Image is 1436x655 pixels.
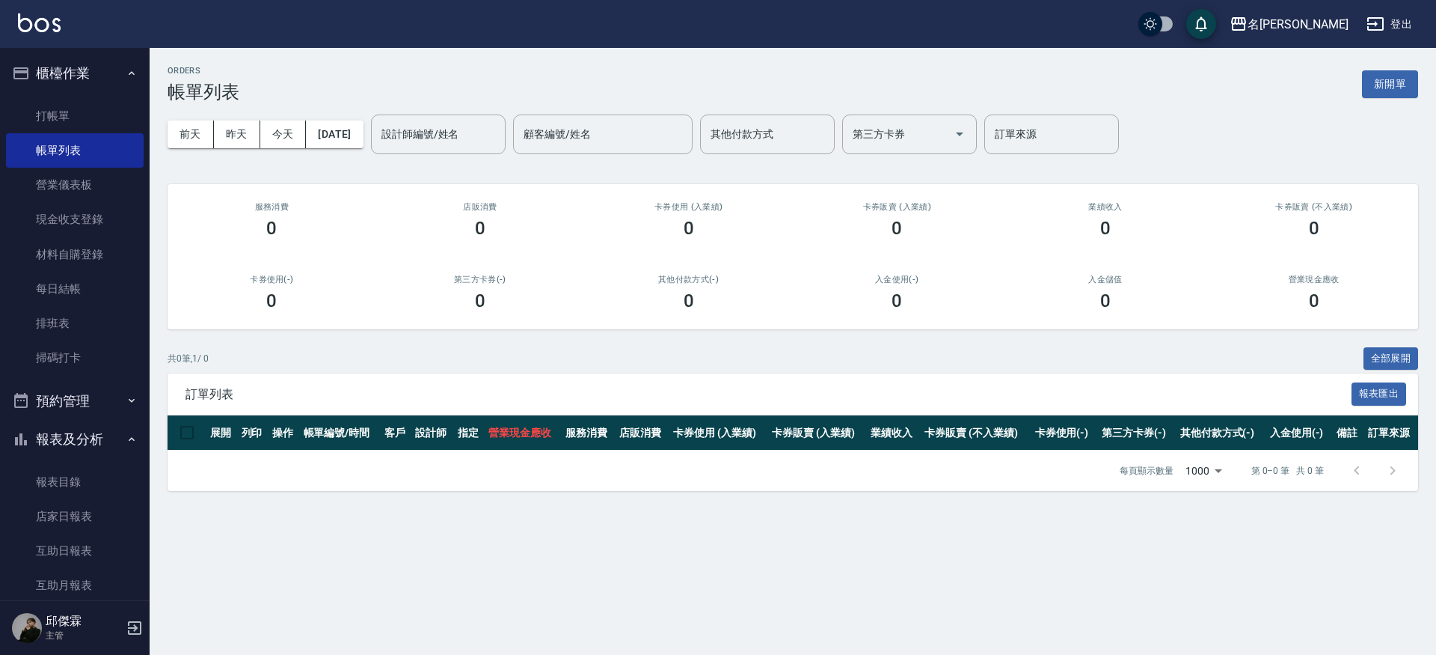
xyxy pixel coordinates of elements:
[1248,15,1348,34] div: 名[PERSON_NAME]
[6,99,144,133] a: 打帳單
[266,290,277,311] h3: 0
[1224,9,1354,40] button: 名[PERSON_NAME]
[475,218,485,239] h3: 0
[6,382,144,421] button: 預約管理
[12,613,42,643] img: Person
[867,415,921,451] th: 業績收入
[46,629,122,642] p: 主管
[214,121,260,148] button: 昨天
[1309,218,1319,239] h3: 0
[6,237,144,272] a: 材料自購登錄
[394,202,567,212] h2: 店販消費
[266,218,277,239] h3: 0
[6,534,144,568] a: 互助日報表
[300,415,381,451] th: 帳單編號/時間
[6,168,144,202] a: 營業儀表板
[411,415,454,451] th: 設計師
[475,290,485,311] h3: 0
[485,415,562,451] th: 營業現金應收
[238,415,269,451] th: 列印
[6,568,144,603] a: 互助月報表
[269,415,300,451] th: 操作
[1363,347,1419,371] button: 全部展開
[260,121,307,148] button: 今天
[1362,76,1418,91] a: 新開單
[1351,386,1407,400] a: 報表匯出
[1309,290,1319,311] h3: 0
[811,202,984,212] h2: 卡券販賣 (入業績)
[168,66,239,76] h2: ORDERS
[602,202,775,212] h2: 卡券使用 (入業績)
[1031,415,1098,451] th: 卡券使用(-)
[185,202,358,212] h3: 服務消費
[185,387,1351,402] span: 訂單列表
[185,275,358,284] h2: 卡券使用(-)
[1120,464,1173,478] p: 每頁顯示數量
[616,415,669,451] th: 店販消費
[168,352,209,365] p: 共 0 筆, 1 / 0
[921,415,1031,451] th: 卡券販賣 (不入業績)
[1019,202,1192,212] h2: 業績收入
[892,218,902,239] h3: 0
[1176,415,1266,451] th: 其他付款方式(-)
[602,275,775,284] h2: 其他付款方式(-)
[1227,202,1400,212] h2: 卡券販賣 (不入業績)
[669,415,768,451] th: 卡券使用 (入業績)
[6,420,144,459] button: 報表及分析
[46,614,122,629] h5: 邱傑霖
[18,13,61,32] img: Logo
[381,415,412,451] th: 客戶
[1251,464,1324,478] p: 第 0–0 筆 共 0 筆
[206,415,238,451] th: 展開
[6,306,144,341] a: 排班表
[892,290,902,311] h3: 0
[1019,275,1192,284] h2: 入金儲值
[1362,70,1418,98] button: 新開單
[1179,451,1227,491] div: 1000
[6,465,144,499] a: 報表目錄
[1100,218,1111,239] h3: 0
[562,415,616,451] th: 服務消費
[948,122,972,146] button: Open
[6,272,144,306] a: 每日結帳
[6,54,144,93] button: 櫃檯作業
[684,290,694,311] h3: 0
[1186,9,1216,39] button: save
[6,499,144,534] a: 店家日報表
[168,82,239,103] h3: 帳單列表
[811,275,984,284] h2: 入金使用(-)
[306,121,363,148] button: [DATE]
[6,202,144,237] a: 現金收支登錄
[454,415,485,451] th: 指定
[1360,10,1418,38] button: 登出
[768,415,867,451] th: 卡券販賣 (入業績)
[6,341,144,375] a: 掃碼打卡
[168,121,214,148] button: 前天
[1227,275,1400,284] h2: 營業現金應收
[1351,383,1407,406] button: 報表匯出
[684,218,694,239] h3: 0
[6,133,144,168] a: 帳單列表
[1364,415,1418,451] th: 訂單來源
[1333,415,1364,451] th: 備註
[1098,415,1176,451] th: 第三方卡券(-)
[1266,415,1333,451] th: 入金使用(-)
[1100,290,1111,311] h3: 0
[394,275,567,284] h2: 第三方卡券(-)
